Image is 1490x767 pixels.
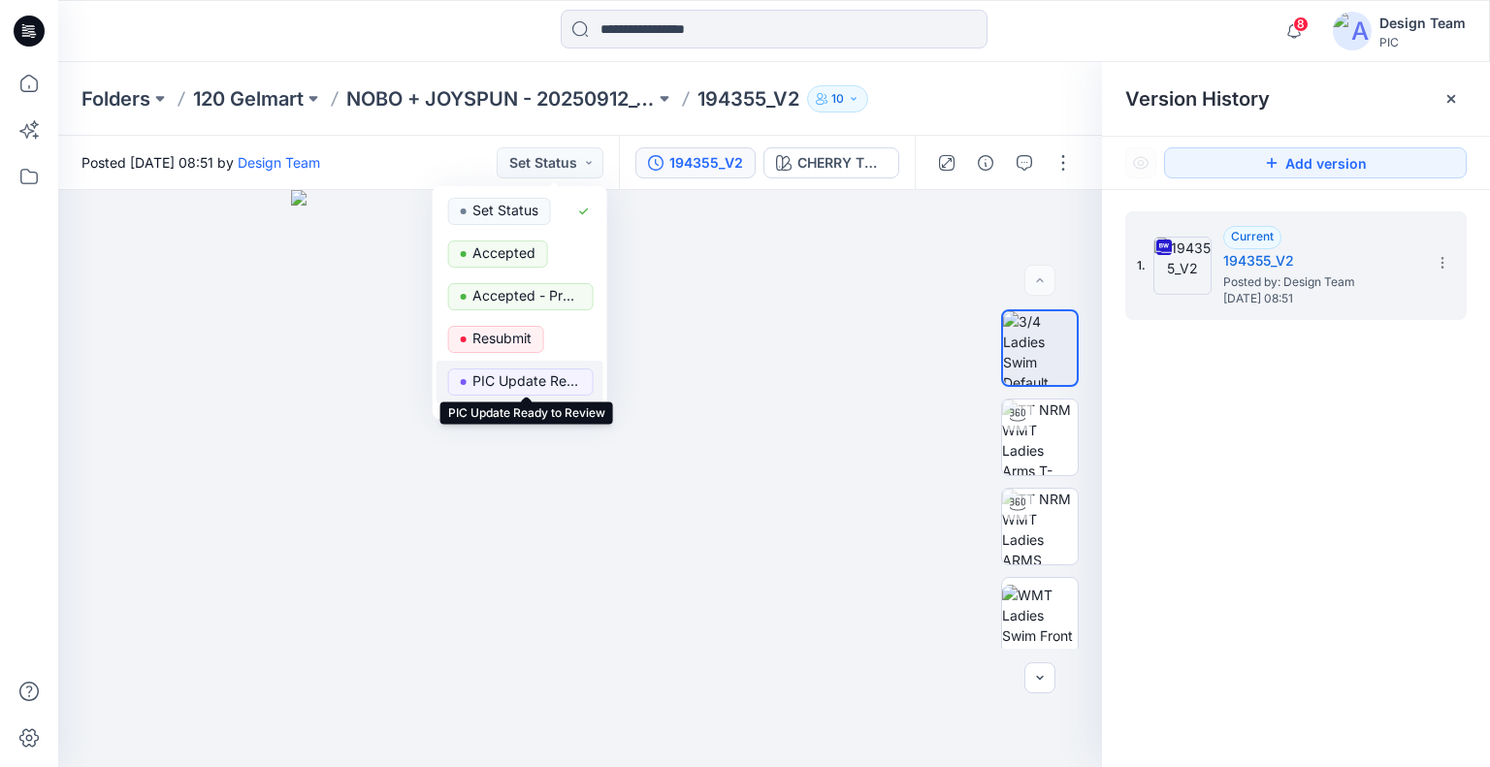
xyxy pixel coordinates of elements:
p: Resubmit [472,326,532,351]
span: [DATE] 08:51 [1223,292,1417,305]
a: NOBO + JOYSPUN - 20250912_120_GC [346,85,655,112]
button: Add version [1164,147,1467,178]
a: Design Team [238,154,320,171]
div: CHERRY TOMATO [797,152,887,174]
p: 10 [831,88,844,110]
p: PIC Update Ready to Review [472,368,581,394]
img: TT NRM WMT Ladies Arms T-POSE [1002,399,1078,475]
p: Accepted [472,240,535,266]
span: Version History [1125,87,1270,111]
img: TT NRM WMT Ladies ARMS DOWN [1002,489,1078,564]
span: Posted by: Design Team [1223,272,1417,292]
span: Current [1231,229,1274,243]
p: Accepted - Proceed to Retailer SZ [472,283,581,308]
button: Close [1443,91,1459,107]
img: 3/4 Ladies Swim Default [1003,311,1077,385]
p: Set Status [472,198,538,223]
button: CHERRY TOMATO [763,147,899,178]
span: Posted [DATE] 08:51 by [81,152,320,173]
img: avatar [1333,12,1372,50]
img: WMT Ladies Swim Front [1002,585,1078,646]
div: 194355_V2 [669,152,743,174]
p: Hold [472,411,502,436]
button: Show Hidden Versions [1125,147,1156,178]
span: 8 [1293,16,1309,32]
a: 120 Gelmart [193,85,304,112]
button: 10 [807,85,868,112]
button: 194355_V2 [635,147,756,178]
a: Folders [81,85,150,112]
div: Design Team [1379,12,1466,35]
div: PIC [1379,35,1466,49]
p: 194355_V2 [697,85,799,112]
span: 1. [1137,257,1146,274]
h5: 194355_V2 [1223,249,1417,272]
img: eyJhbGciOiJIUzI1NiIsImtpZCI6IjAiLCJzbHQiOiJzZXMiLCJ0eXAiOiJKV1QifQ.eyJkYXRhIjp7InR5cGUiOiJzdG9yYW... [291,190,868,767]
img: 194355_V2 [1153,237,1212,295]
button: Details [970,147,1001,178]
